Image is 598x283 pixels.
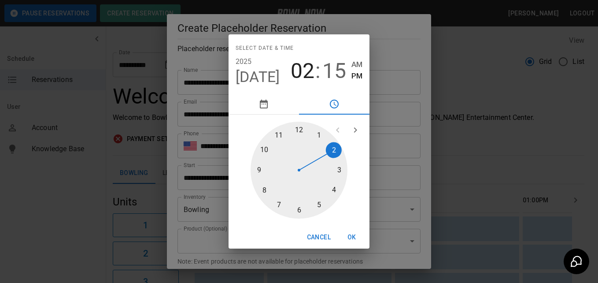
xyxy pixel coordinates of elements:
[351,59,362,71] button: AM
[338,229,366,246] button: OK
[291,59,314,83] button: 02
[322,59,346,83] button: 15
[229,93,299,115] button: pick date
[303,229,334,246] button: Cancel
[299,93,369,115] button: pick time
[351,70,362,82] button: PM
[347,121,364,139] button: open next view
[315,59,321,83] span: :
[236,56,252,68] button: 2025
[236,68,280,86] button: [DATE]
[236,41,294,56] span: Select date & time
